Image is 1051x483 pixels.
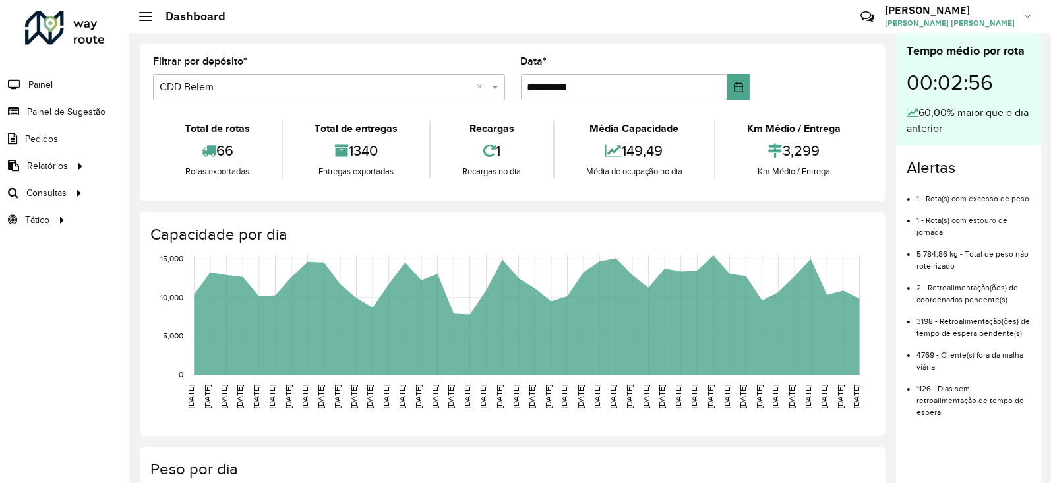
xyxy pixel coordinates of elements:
text: [DATE] [187,385,195,408]
div: Tempo médio por rota [907,42,1031,60]
div: 00:02:56 [907,60,1031,105]
text: [DATE] [431,385,439,408]
a: Contato Rápido [853,3,882,31]
text: [DATE] [268,385,277,408]
text: [DATE] [690,385,698,408]
li: 2 - Retroalimentação(ões) de coordenadas pendente(s) [916,272,1031,306]
span: Painel [28,78,53,92]
text: [DATE] [706,385,715,408]
div: Km Médio / Entrega [719,121,869,137]
button: Choose Date [727,74,750,100]
text: [DATE] [836,385,845,408]
text: [DATE] [820,385,828,408]
text: [DATE] [414,385,423,408]
text: [DATE] [512,385,520,408]
text: [DATE] [787,385,796,408]
div: Entregas exportadas [286,165,426,178]
h4: Peso por dia [150,460,872,479]
span: [PERSON_NAME] [PERSON_NAME] [885,17,1015,29]
text: [DATE] [642,385,650,408]
h4: Alertas [907,158,1031,177]
span: Consultas [26,186,67,200]
text: [DATE] [301,385,309,408]
text: [DATE] [738,385,747,408]
text: [DATE] [495,385,504,408]
text: [DATE] [463,385,471,408]
text: [DATE] [723,385,731,408]
div: 1 [434,137,549,165]
span: Relatórios [27,159,68,173]
li: 3198 - Retroalimentação(ões) de tempo de espera pendente(s) [916,306,1031,339]
text: [DATE] [446,385,455,408]
text: 15,000 [160,254,183,263]
h3: [PERSON_NAME] [885,4,1015,16]
text: [DATE] [625,385,634,408]
text: [DATE] [609,385,617,408]
text: [DATE] [771,385,779,408]
div: 3,299 [719,137,869,165]
text: [DATE] [527,385,536,408]
text: [DATE] [316,385,325,408]
text: [DATE] [576,385,585,408]
span: Tático [25,213,49,227]
div: Rotas exportadas [156,165,278,178]
text: [DATE] [284,385,293,408]
label: Filtrar por depósito [153,53,247,69]
text: 5,000 [163,332,183,340]
text: [DATE] [593,385,601,408]
text: 0 [179,370,183,379]
div: 66 [156,137,278,165]
div: 1340 [286,137,426,165]
text: [DATE] [674,385,682,408]
text: [DATE] [755,385,764,408]
div: 60,00% maior que o dia anterior [907,105,1031,137]
text: [DATE] [479,385,487,408]
text: [DATE] [349,385,358,408]
text: 10,000 [160,293,183,302]
text: [DATE] [804,385,812,408]
div: Recargas no dia [434,165,549,178]
li: 1126 - Dias sem retroalimentação de tempo de espera [916,373,1031,418]
h4: Capacidade por dia [150,225,872,244]
div: Km Médio / Entrega [719,165,869,178]
text: [DATE] [220,385,228,408]
text: [DATE] [398,385,406,408]
div: Média Capacidade [558,121,711,137]
text: [DATE] [203,385,212,408]
text: [DATE] [235,385,244,408]
span: Clear all [477,79,489,95]
li: 1 - Rota(s) com excesso de peso [916,183,1031,205]
div: Total de rotas [156,121,278,137]
h2: Dashboard [152,9,225,24]
text: [DATE] [382,385,390,408]
li: 1 - Rota(s) com estouro de jornada [916,205,1031,238]
li: 5.784,86 kg - Total de peso não roteirizado [916,238,1031,272]
li: 4769 - Cliente(s) fora da malha viária [916,339,1031,373]
div: Média de ocupação no dia [558,165,711,178]
text: [DATE] [560,385,569,408]
text: [DATE] [657,385,666,408]
text: [DATE] [252,385,260,408]
span: Pedidos [25,132,58,146]
label: Data [521,53,547,69]
div: Total de entregas [286,121,426,137]
text: [DATE] [544,385,553,408]
text: [DATE] [333,385,342,408]
span: Painel de Sugestão [27,105,105,119]
text: [DATE] [853,385,861,408]
div: Recargas [434,121,549,137]
div: 149,49 [558,137,711,165]
text: [DATE] [365,385,374,408]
